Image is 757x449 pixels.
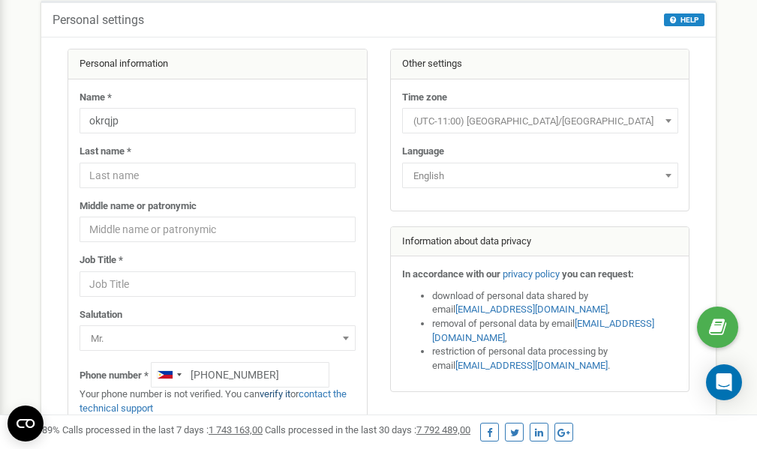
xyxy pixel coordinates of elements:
[455,304,608,315] a: [EMAIL_ADDRESS][DOMAIN_NAME]
[664,13,704,26] button: HELP
[80,369,149,383] label: Phone number *
[391,227,689,257] div: Information about data privacy
[80,199,197,214] label: Middle name or patronymic
[80,145,131,159] label: Last name *
[265,424,470,436] span: Calls processed in the last 30 days :
[8,406,44,442] button: Open CMP widget
[391,49,689,79] div: Other settings
[80,217,356,242] input: Middle name or patronymic
[455,360,608,371] a: [EMAIL_ADDRESS][DOMAIN_NAME]
[53,13,144,27] h5: Personal settings
[80,325,356,351] span: Mr.
[402,163,678,188] span: English
[402,91,447,105] label: Time zone
[85,328,350,349] span: Mr.
[402,145,444,159] label: Language
[562,268,634,280] strong: you can request:
[432,289,678,317] li: download of personal data shared by email ,
[80,388,347,414] a: contact the technical support
[402,268,500,280] strong: In accordance with our
[209,424,263,436] u: 1 743 163,00
[151,362,329,388] input: +1-800-555-55-55
[432,318,654,343] a: [EMAIL_ADDRESS][DOMAIN_NAME]
[80,91,112,105] label: Name *
[416,424,470,436] u: 7 792 489,00
[432,345,678,373] li: restriction of personal data processing by email .
[706,364,742,400] div: Open Intercom Messenger
[260,388,290,400] a: verify it
[80,271,356,297] input: Job Title
[80,108,356,133] input: Name
[80,388,356,415] p: Your phone number is not verified. You can or
[152,363,186,387] div: Telephone country code
[68,49,367,79] div: Personal information
[407,111,673,132] span: (UTC-11:00) Pacific/Midway
[80,308,122,322] label: Salutation
[503,268,560,280] a: privacy policy
[80,253,123,268] label: Job Title *
[402,108,678,133] span: (UTC-11:00) Pacific/Midway
[432,317,678,345] li: removal of personal data by email ,
[407,166,673,187] span: English
[62,424,263,436] span: Calls processed in the last 7 days :
[80,163,356,188] input: Last name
